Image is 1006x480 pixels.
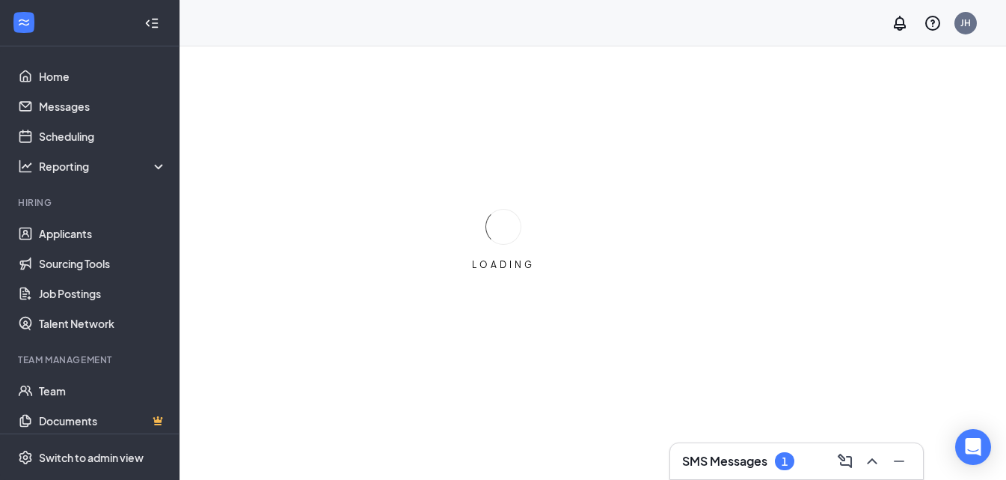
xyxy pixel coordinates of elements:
[39,279,167,309] a: Job Postings
[39,249,167,279] a: Sourcing Tools
[833,449,857,473] button: ComposeMessage
[18,159,33,174] svg: Analysis
[960,16,971,29] div: JH
[39,406,167,436] a: DocumentsCrown
[39,376,167,406] a: Team
[955,429,991,465] div: Open Intercom Messenger
[18,196,164,209] div: Hiring
[39,309,167,338] a: Talent Network
[39,159,168,174] div: Reporting
[782,455,788,468] div: 1
[466,258,541,271] div: LOADING
[144,16,159,31] svg: Collapse
[16,15,31,30] svg: WorkstreamLogo
[836,452,854,470] svg: ComposeMessage
[863,452,881,470] svg: ChevronUp
[860,449,884,473] button: ChevronUp
[18,450,33,465] svg: Settings
[891,14,909,32] svg: Notifications
[39,121,167,151] a: Scheduling
[682,453,767,470] h3: SMS Messages
[890,452,908,470] svg: Minimize
[39,450,144,465] div: Switch to admin view
[39,91,167,121] a: Messages
[924,14,942,32] svg: QuestionInfo
[887,449,911,473] button: Minimize
[18,353,164,366] div: Team Management
[39,61,167,91] a: Home
[39,219,167,249] a: Applicants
